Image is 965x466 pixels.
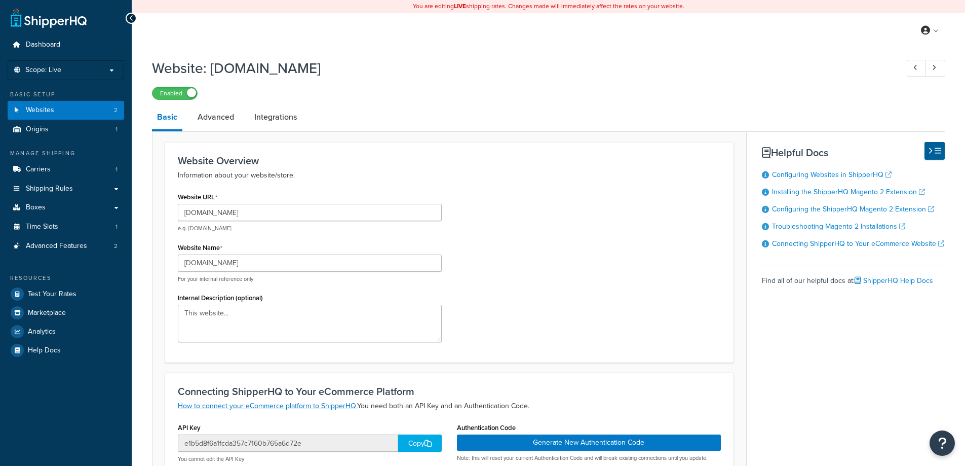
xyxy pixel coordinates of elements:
h3: Connecting ShipperHQ to Your eCommerce Platform [178,386,721,397]
label: API Key [178,424,201,432]
button: Generate New Authentication Code [457,435,721,451]
li: Carriers [8,160,124,179]
span: Help Docs [28,346,61,355]
a: Installing the ShipperHQ Magento 2 Extension [772,187,925,197]
b: LIVE [454,2,466,11]
div: Find all of our helpful docs at: [762,266,945,288]
span: Advanced Features [26,242,87,250]
label: Internal Description (optional) [178,294,263,302]
a: Advanced [192,105,239,129]
a: Shipping Rules [8,180,124,198]
p: You cannot edit the API Key [178,455,442,463]
div: Manage Shipping [8,149,124,158]
label: Website URL [178,193,217,201]
p: You need both an API Key and an Authentication Code. [178,400,721,412]
a: Basic [152,105,182,131]
span: 1 [115,223,118,231]
a: Next Record [925,60,945,77]
a: ShipperHQ Help Docs [855,275,933,286]
span: Test Your Rates [28,290,76,299]
label: Website Name [178,244,222,252]
span: Shipping Rules [26,185,73,193]
a: Test Your Rates [8,285,124,303]
a: Advanced Features2 [8,237,124,256]
button: Open Resource Center [930,431,955,456]
a: Configuring the ShipperHQ Magento 2 Extension [772,204,934,214]
li: Advanced Features [8,237,124,256]
p: For your internal reference only [178,275,442,283]
span: Origins [26,125,49,134]
li: Time Slots [8,218,124,236]
h1: Website: [DOMAIN_NAME] [152,58,888,78]
label: Authentication Code [457,424,516,432]
a: Dashboard [8,35,124,54]
span: 2 [114,242,118,250]
a: Help Docs [8,341,124,360]
a: Origins1 [8,120,124,139]
span: 2 [114,106,118,115]
a: Analytics [8,322,124,341]
p: e.g. [DOMAIN_NAME] [178,225,442,232]
a: Integrations [249,105,302,129]
span: Boxes [26,203,46,212]
a: Websites2 [8,101,124,120]
span: Time Slots [26,223,58,231]
span: Marketplace [28,309,66,317]
a: Marketplace [8,304,124,322]
span: 1 [115,125,118,134]
span: Analytics [28,328,56,336]
p: Note: this will reset your current Authentication Code and will break existing connections until ... [457,454,721,462]
span: Carriers [26,165,51,174]
h3: Website Overview [178,155,721,166]
p: Information about your website/store. [178,169,721,182]
div: Resources [8,274,124,282]
a: Previous Record [907,60,927,77]
span: Scope: Live [25,66,61,75]
a: Connecting ShipperHQ to Your eCommerce Website [772,238,944,249]
div: Copy [398,435,442,452]
span: 1 [115,165,118,174]
label: Enabled [152,87,197,99]
a: Carriers1 [8,160,124,179]
li: Websites [8,101,124,120]
li: Origins [8,120,124,139]
a: Boxes [8,198,124,217]
a: Troubleshooting Magento 2 Installations [772,221,905,232]
a: Configuring Websites in ShipperHQ [772,169,892,180]
span: Websites [26,106,54,115]
div: Basic Setup [8,90,124,99]
span: Dashboard [26,41,60,49]
button: Hide Help Docs [924,142,945,160]
a: Time Slots1 [8,218,124,236]
textarea: This website... [178,305,442,342]
a: How to connect your eCommerce platform to ShipperHQ. [178,401,357,411]
h3: Helpful Docs [762,147,945,158]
